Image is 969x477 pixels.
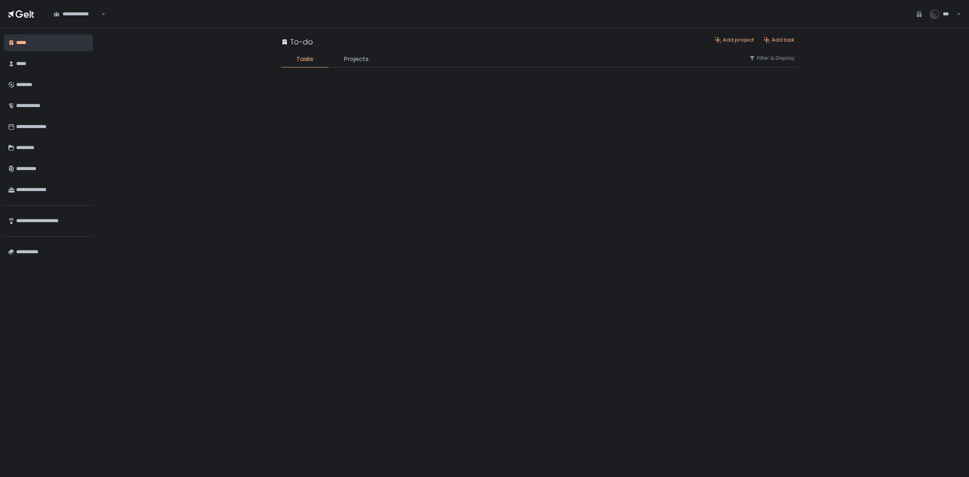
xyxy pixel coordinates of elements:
button: Filter & Display [749,55,795,62]
div: To-do [281,36,313,47]
span: Projects [344,55,369,64]
span: Tasks [296,55,313,64]
div: Search for option [48,5,105,22]
button: Add task [763,36,795,44]
button: Add project [715,36,754,44]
